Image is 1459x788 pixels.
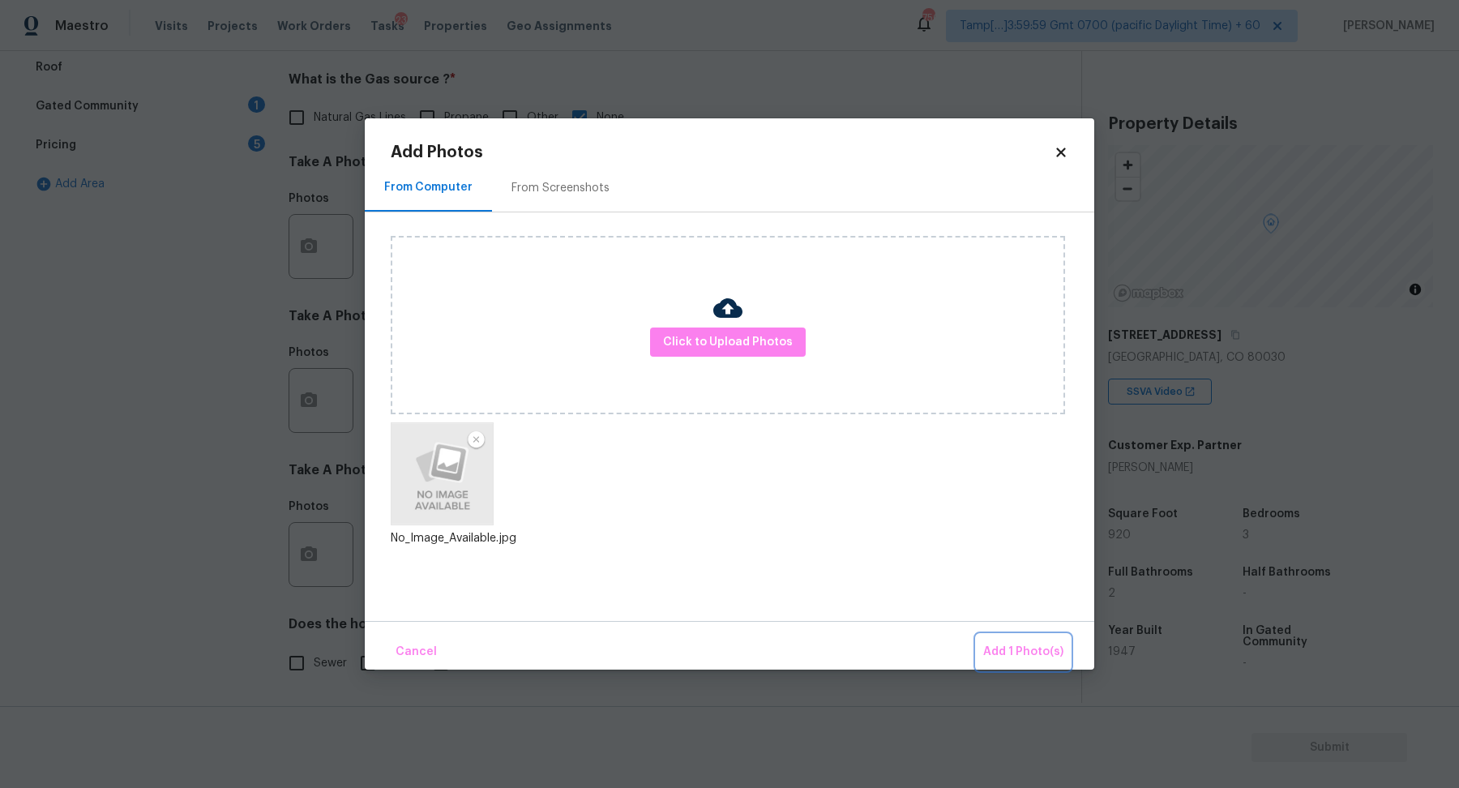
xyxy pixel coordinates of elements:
[391,144,1054,161] h2: Add Photos
[663,332,793,353] span: Click to Upload Photos
[511,180,610,196] div: From Screenshots
[977,635,1070,670] button: Add 1 Photo(s)
[650,328,806,358] button: Click to Upload Photos
[983,642,1063,662] span: Add 1 Photo(s)
[396,642,437,662] span: Cancel
[384,179,473,195] div: From Computer
[391,530,494,546] div: No_Image_Available.jpg
[389,635,443,670] button: Cancel
[713,293,742,323] img: Cloud Upload Icon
